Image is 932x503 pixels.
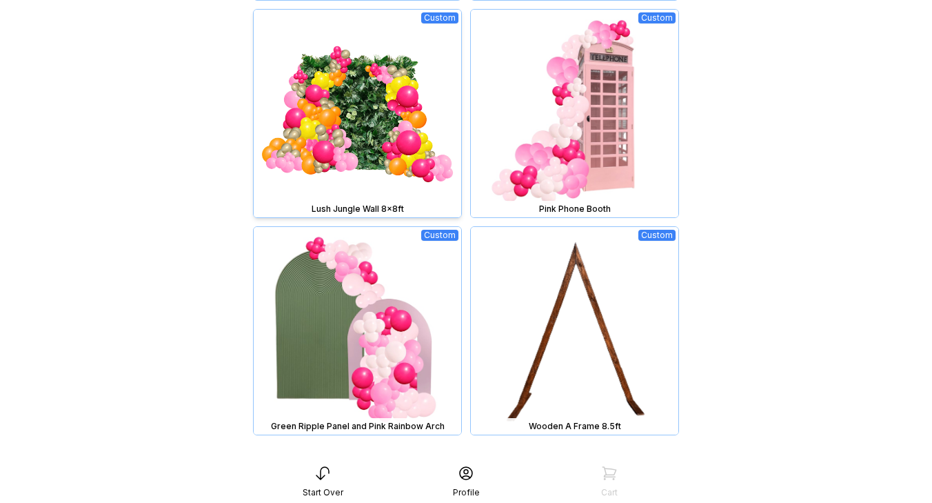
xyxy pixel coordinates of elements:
div: Lush Jungle Wall 8x8ft [256,204,458,215]
div: Custom [638,230,676,241]
img: Wooden A Frame 8.5ft [471,227,678,435]
img: Pink Phone Booth [471,10,678,217]
div: Custom [421,230,458,241]
div: Custom [638,12,676,23]
img: Green Ripple Panel and Pink Rainbow Arch [254,227,461,435]
div: Cart [601,487,618,498]
div: Green Ripple Panel and Pink Rainbow Arch [256,421,458,432]
div: Pink Phone Booth [474,204,676,215]
div: Start Over [303,487,343,498]
div: Balloons by the foot [253,457,376,477]
img: Lush Jungle Wall 8x8ft [254,10,461,217]
div: Custom [421,12,458,23]
div: Wooden A Frame 8.5ft [474,421,676,432]
div: Profile [453,487,480,498]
